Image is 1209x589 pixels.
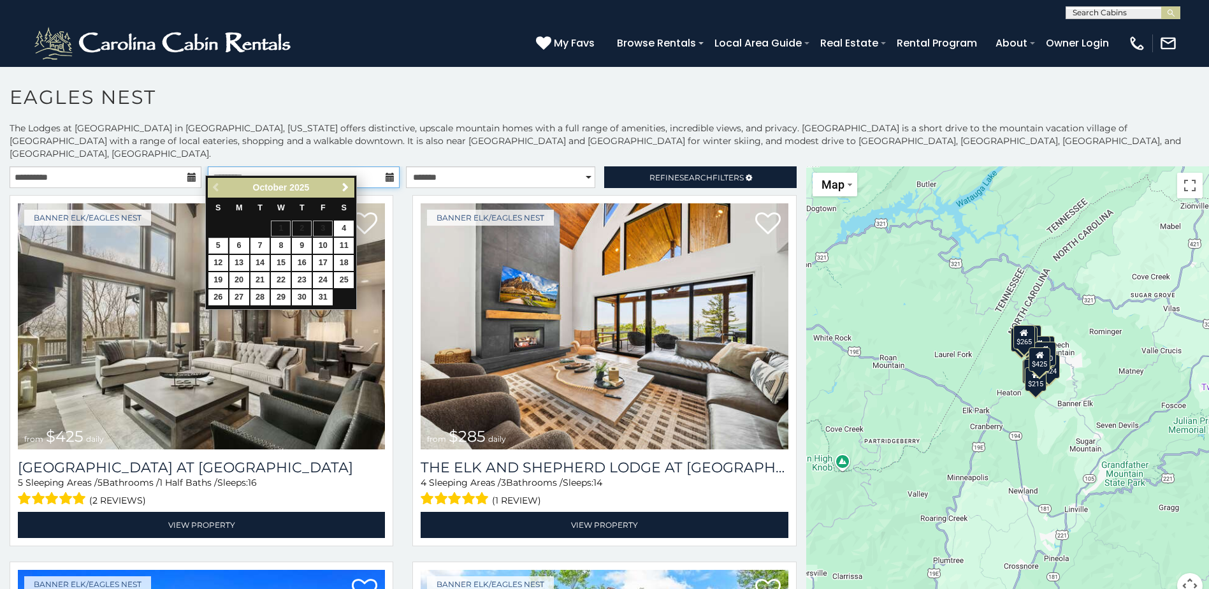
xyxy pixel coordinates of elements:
[271,289,291,305] a: 29
[989,32,1034,54] a: About
[334,221,354,236] a: 4
[208,289,228,305] a: 26
[488,434,506,444] span: daily
[1016,326,1038,351] div: $305
[1128,34,1146,52] img: phone-regular-white.png
[427,210,554,226] a: Banner Elk/Eagles Nest
[1029,347,1050,372] div: $425
[449,427,486,446] span: $285
[708,32,808,54] a: Local Area Guide
[337,180,353,196] a: Next
[536,35,598,52] a: My Favs
[24,434,43,444] span: from
[277,203,285,212] span: Wednesday
[1159,34,1177,52] img: mail-regular-white.png
[229,272,249,288] a: 20
[1034,342,1056,366] div: $230
[427,434,446,444] span: from
[341,203,346,212] span: Saturday
[313,238,333,254] a: 10
[18,512,385,538] a: View Property
[18,203,385,449] img: Sunset Ridge Hideaway at Eagles Nest
[248,477,257,488] span: 16
[1038,354,1059,379] div: $424
[292,289,312,305] a: 30
[46,427,83,446] span: $425
[421,203,788,449] img: The Elk And Shepherd Lodge at Eagles Nest
[421,476,788,509] div: Sleeping Areas / Bathrooms / Sleeps:
[289,182,309,193] span: 2025
[814,32,885,54] a: Real Estate
[334,255,354,271] a: 18
[292,255,312,271] a: 16
[1011,328,1032,352] div: $285
[1022,360,1043,384] div: $305
[679,173,713,182] span: Search
[98,477,103,488] span: 5
[421,477,426,488] span: 4
[1024,359,1045,383] div: $230
[86,434,104,444] span: daily
[18,459,385,476] a: [GEOGRAPHIC_DATA] at [GEOGRAPHIC_DATA]
[292,272,312,288] a: 23
[313,255,333,271] a: 17
[24,210,151,226] a: Banner Elk/Eagles Nest
[611,32,702,54] a: Browse Rentals
[208,272,228,288] a: 19
[421,459,788,476] h3: The Elk And Shepherd Lodge at Eagles Nest
[292,238,312,254] a: 9
[271,255,291,271] a: 15
[1025,367,1046,391] div: $215
[554,35,595,51] span: My Favs
[890,32,983,54] a: Rental Program
[89,492,146,509] span: (2 reviews)
[421,203,788,449] a: The Elk And Shepherd Lodge at Eagles Nest from $285 daily
[229,255,249,271] a: 13
[313,272,333,288] a: 24
[250,255,270,271] a: 14
[1013,325,1034,349] div: $265
[250,289,270,305] a: 28
[208,255,228,271] a: 12
[271,238,291,254] a: 8
[18,477,23,488] span: 5
[604,166,796,188] a: RefineSearchFilters
[501,477,506,488] span: 3
[229,289,249,305] a: 27
[649,173,744,182] span: Refine Filters
[421,459,788,476] a: The Elk And Shepherd Lodge at [GEOGRAPHIC_DATA]
[229,238,249,254] a: 6
[236,203,243,212] span: Monday
[208,238,228,254] a: 5
[250,238,270,254] a: 7
[755,211,781,238] a: Add to favorites
[334,238,354,254] a: 11
[340,182,351,193] span: Next
[250,272,270,288] a: 21
[822,178,844,191] span: Map
[32,24,296,62] img: White-1-2.png
[18,203,385,449] a: Sunset Ridge Hideaway at Eagles Nest from $425 daily
[421,512,788,538] a: View Property
[257,203,263,212] span: Tuesday
[1039,32,1115,54] a: Owner Login
[321,203,326,212] span: Friday
[159,477,217,488] span: 1 Half Baths /
[18,476,385,509] div: Sleeping Areas / Bathrooms / Sleeps:
[215,203,221,212] span: Sunday
[1177,173,1203,198] button: Toggle fullscreen view
[492,492,541,509] span: (1 review)
[593,477,602,488] span: 14
[352,211,377,238] a: Add to favorites
[813,173,857,196] button: Change map style
[300,203,305,212] span: Thursday
[18,459,385,476] h3: Sunset Ridge Hideaway at Eagles Nest
[253,182,287,193] span: October
[271,272,291,288] a: 22
[334,272,354,288] a: 25
[313,289,333,305] a: 31
[1029,336,1050,360] div: $315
